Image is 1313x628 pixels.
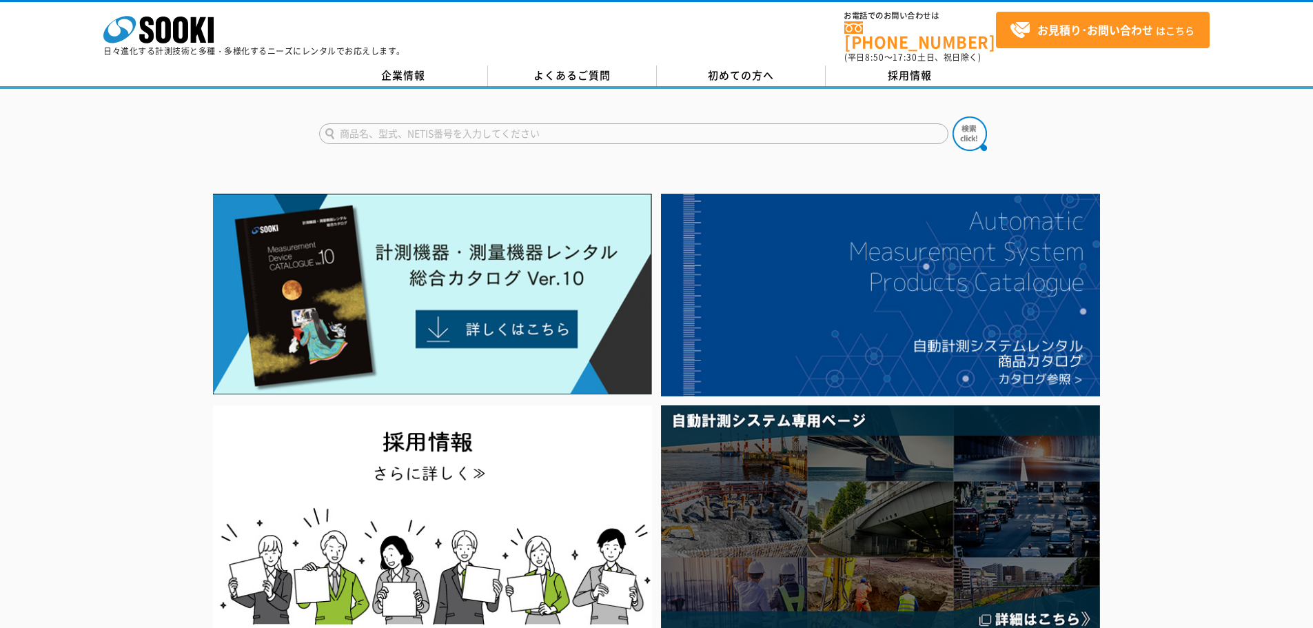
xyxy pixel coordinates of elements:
[319,65,488,86] a: 企業情報
[319,123,948,144] input: 商品名、型式、NETIS番号を入力してください
[893,51,917,63] span: 17:30
[844,51,981,63] span: (平日 ～ 土日、祝日除く)
[1037,21,1153,38] strong: お見積り･お問い合わせ
[657,65,826,86] a: 初めての方へ
[865,51,884,63] span: 8:50
[661,194,1100,396] img: 自動計測システムカタログ
[844,12,996,20] span: お電話でのお問い合わせは
[953,117,987,151] img: btn_search.png
[996,12,1210,48] a: お見積り･お問い合わせはこちら
[213,194,652,395] img: Catalog Ver10
[103,47,405,55] p: 日々進化する計測技術と多種・多様化するニーズにレンタルでお応えします。
[1010,20,1194,41] span: はこちら
[844,21,996,50] a: [PHONE_NUMBER]
[708,68,774,83] span: 初めての方へ
[826,65,995,86] a: 採用情報
[488,65,657,86] a: よくあるご質問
